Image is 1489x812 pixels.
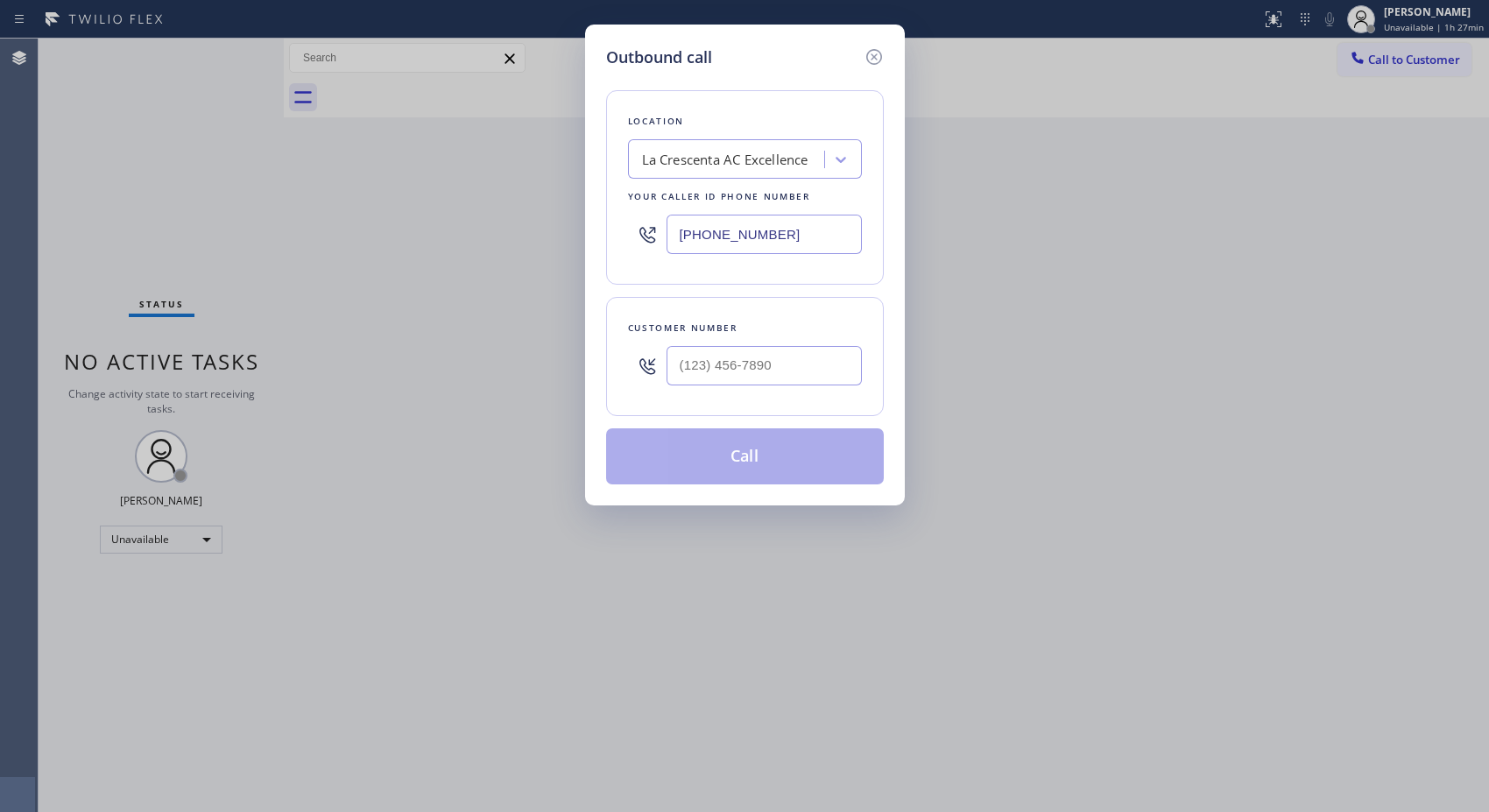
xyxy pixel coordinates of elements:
div: Your caller id phone number [628,187,862,206]
input: (123) 456-7890 [667,346,862,385]
h5: Outbound call [606,46,712,69]
button: Call [606,428,884,484]
div: Location [628,112,862,131]
div: Customer number [628,319,862,337]
div: La Crescenta AC Excellence [642,150,808,170]
input: (123) 456-7890 [667,215,862,254]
